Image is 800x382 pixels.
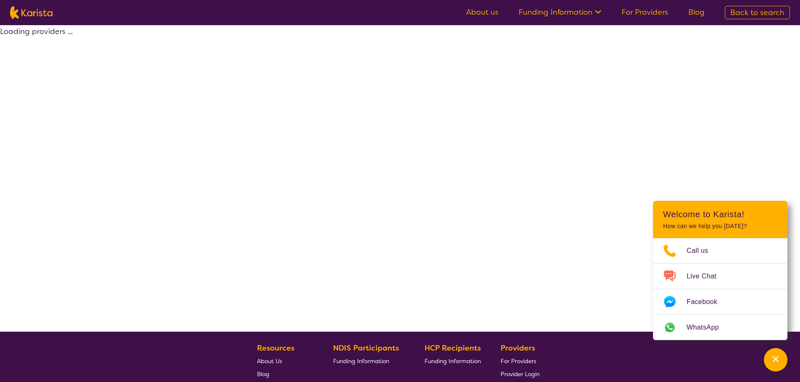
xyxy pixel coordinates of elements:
[519,7,601,17] a: Funding Information
[257,370,269,378] span: Blog
[663,223,777,230] p: How can we help you [DATE]?
[257,354,313,367] a: About Us
[501,367,540,380] a: Provider Login
[764,348,787,372] button: Channel Menu
[730,8,784,18] span: Back to search
[333,354,405,367] a: Funding Information
[687,244,719,257] span: Call us
[425,357,481,365] span: Funding Information
[501,370,540,378] span: Provider Login
[653,201,787,340] div: Channel Menu
[425,343,481,353] b: HCP Recipients
[257,367,313,380] a: Blog
[688,7,705,17] a: Blog
[333,343,399,353] b: NDIS Participants
[333,357,389,365] span: Funding Information
[687,296,727,308] span: Facebook
[501,354,540,367] a: For Providers
[501,357,536,365] span: For Providers
[501,343,535,353] b: Providers
[687,270,727,283] span: Live Chat
[725,6,790,19] a: Back to search
[257,357,282,365] span: About Us
[10,6,52,19] img: Karista logo
[663,209,777,219] h2: Welcome to Karista!
[687,321,729,334] span: WhatsApp
[466,7,498,17] a: About us
[257,343,294,353] b: Resources
[622,7,668,17] a: For Providers
[425,354,481,367] a: Funding Information
[653,315,787,340] a: Web link opens in a new tab.
[653,238,787,340] ul: Choose channel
